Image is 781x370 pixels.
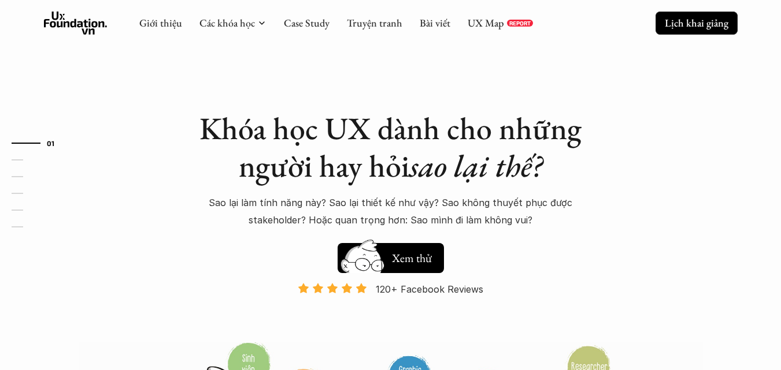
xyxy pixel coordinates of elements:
p: Sao lại làm tính năng này? Sao lại thiết kế như vậy? Sao không thuyết phục được stakeholder? Hoặc... [188,194,593,229]
strong: 01 [47,139,55,147]
a: 120+ Facebook Reviews [288,282,494,341]
a: REPORT [507,20,533,27]
h5: Xem thử [392,250,432,266]
a: Lịch khai giảng [656,12,738,34]
a: Bài viết [420,16,450,29]
a: Case Study [284,16,330,29]
a: Các khóa học [199,16,255,29]
h1: Khóa học UX dành cho những người hay hỏi [188,110,593,185]
a: 01 [12,136,66,150]
a: Truyện tranh [347,16,402,29]
a: Xem thử [338,237,444,273]
a: Giới thiệu [139,16,182,29]
a: UX Map [468,16,504,29]
p: Lịch khai giảng [665,16,728,29]
p: REPORT [509,20,531,27]
p: 120+ Facebook Reviews [376,281,483,298]
em: sao lại thế? [409,145,542,186]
